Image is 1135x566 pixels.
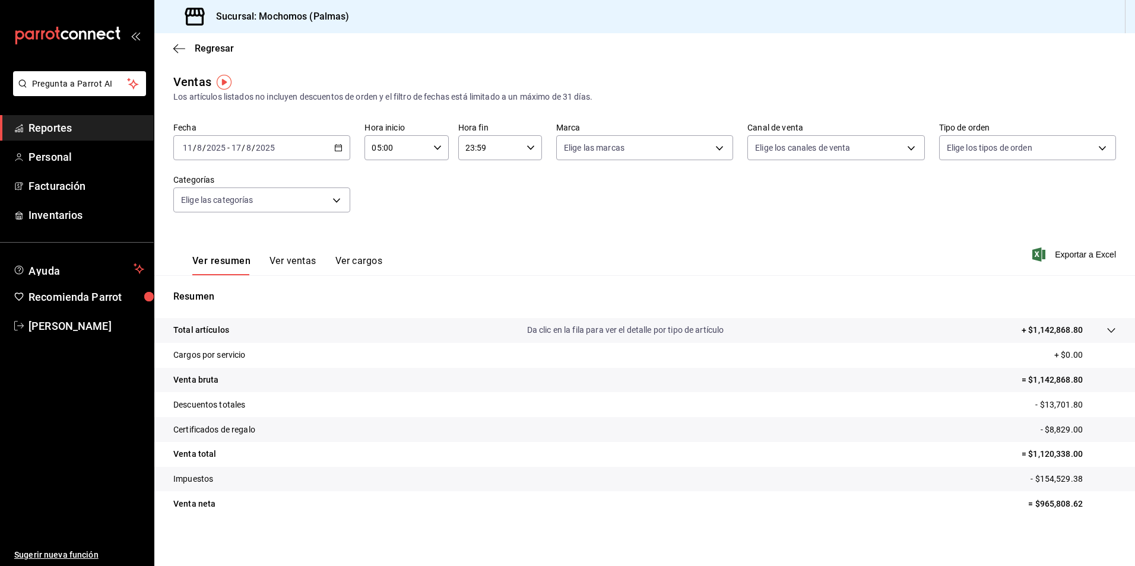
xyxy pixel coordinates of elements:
button: Ver cargos [335,255,383,275]
input: ---- [255,143,275,152]
span: Regresar [195,43,234,54]
p: + $1,142,868.80 [1022,324,1083,336]
label: Fecha [173,123,350,132]
div: navigation tabs [192,255,382,275]
div: Ventas [173,73,211,91]
p: = $1,120,338.00 [1022,448,1116,460]
p: Certificados de regalo [173,424,255,436]
p: Venta total [173,448,216,460]
span: Elige las marcas [564,142,624,154]
span: / [242,143,245,152]
span: / [252,143,255,152]
span: Personal [28,149,144,165]
p: + $0.00 [1054,349,1116,361]
label: Tipo de orden [939,123,1116,132]
h3: Sucursal: Mochomos (Palmas) [207,9,350,24]
span: Facturación [28,178,144,194]
span: [PERSON_NAME] [28,318,144,334]
p: Descuentos totales [173,399,245,411]
span: Inventarios [28,207,144,223]
span: / [193,143,196,152]
button: Ver resumen [192,255,251,275]
img: Tooltip marker [217,75,232,90]
span: Recomienda Parrot [28,289,144,305]
button: Pregunta a Parrot AI [13,71,146,96]
label: Hora inicio [364,123,448,132]
p: Impuestos [173,473,213,485]
button: Ver ventas [270,255,316,275]
label: Marca [556,123,733,132]
p: = $965,808.62 [1028,498,1116,510]
button: Exportar a Excel [1035,247,1116,262]
label: Categorías [173,176,350,184]
div: Los artículos listados no incluyen descuentos de orden y el filtro de fechas está limitado a un m... [173,91,1116,103]
span: / [202,143,206,152]
span: Ayuda [28,262,129,276]
a: Pregunta a Parrot AI [8,86,146,98]
input: -- [246,143,252,152]
input: -- [196,143,202,152]
input: ---- [206,143,226,152]
p: - $8,829.00 [1041,424,1116,436]
p: - $13,701.80 [1035,399,1116,411]
label: Canal de venta [747,123,924,132]
p: = $1,142,868.80 [1022,374,1116,386]
p: Total artículos [173,324,229,336]
p: Venta bruta [173,374,218,386]
p: Da clic en la fila para ver el detalle por tipo de artículo [527,324,724,336]
p: Resumen [173,290,1116,304]
span: Sugerir nueva función [14,549,144,561]
span: Elige los tipos de orden [947,142,1032,154]
p: Venta neta [173,498,215,510]
button: open_drawer_menu [131,31,140,40]
p: - $154,529.38 [1031,473,1116,485]
input: -- [182,143,193,152]
input: -- [231,143,242,152]
span: Reportes [28,120,144,136]
span: Elige los canales de venta [755,142,850,154]
span: Pregunta a Parrot AI [32,78,128,90]
p: Cargos por servicio [173,349,246,361]
span: Elige las categorías [181,194,253,206]
label: Hora fin [458,123,542,132]
button: Regresar [173,43,234,54]
span: - [227,143,230,152]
